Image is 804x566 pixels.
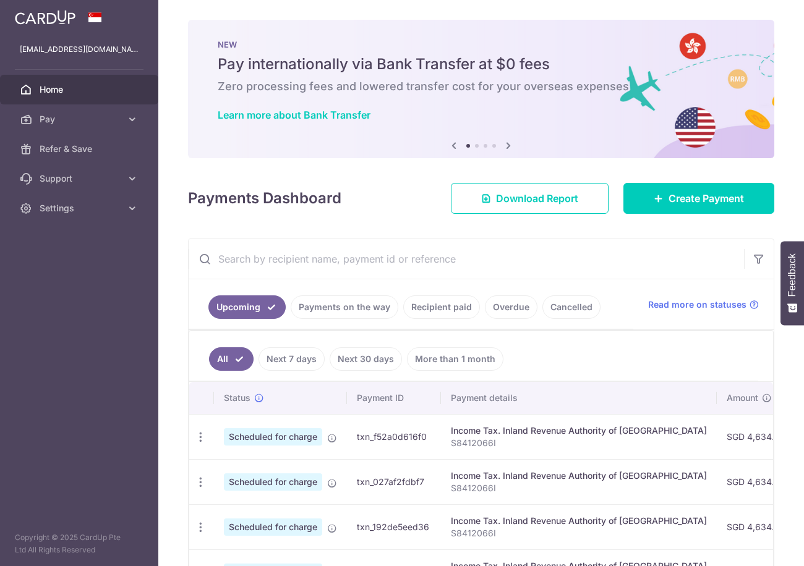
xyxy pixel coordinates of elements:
img: CardUp [15,10,75,25]
td: txn_192de5eed36 [347,504,441,549]
span: Feedback [787,253,798,297]
a: Cancelled [542,295,601,319]
p: S8412066I [451,437,707,449]
span: Create Payment [669,191,744,206]
span: Amount [727,392,758,404]
span: Status [224,392,250,404]
th: Payment ID [347,382,441,414]
a: Create Payment [623,183,774,214]
button: Feedback - Show survey [780,241,804,325]
a: Recipient paid [403,295,480,319]
img: Bank transfer banner [188,20,774,158]
th: Payment details [441,382,717,414]
span: Read more on statuses [648,298,746,311]
span: Settings [40,202,121,214]
td: txn_027af2fdbf7 [347,459,441,504]
h4: Payments Dashboard [188,187,341,209]
td: SGD 4,634.21 [717,414,793,459]
a: Learn more about Bank Transfer [218,109,370,121]
td: SGD 4,634.21 [717,504,793,549]
a: Read more on statuses [648,298,759,311]
a: Overdue [485,295,537,319]
a: Upcoming [208,295,286,319]
a: More than 1 month [407,347,503,371]
span: Pay [40,113,121,125]
td: txn_f52a0d616f0 [347,414,441,459]
span: Refer & Save [40,143,121,155]
span: Scheduled for charge [224,473,322,491]
div: Income Tax. Inland Revenue Authority of [GEOGRAPHIC_DATA] [451,425,707,437]
span: Home [40,83,121,96]
input: Search by recipient name, payment id or reference [189,239,744,279]
span: Scheduled for charge [224,518,322,536]
p: [EMAIL_ADDRESS][DOMAIN_NAME] [20,43,139,56]
span: Scheduled for charge [224,428,322,446]
div: Income Tax. Inland Revenue Authority of [GEOGRAPHIC_DATA] [451,470,707,482]
span: Download Report [496,191,578,206]
td: SGD 4,634.21 [717,459,793,504]
a: Next 7 days [259,347,325,371]
a: Payments on the way [291,295,398,319]
span: Support [40,172,121,185]
p: S8412066I [451,482,707,494]
p: NEW [218,40,745,49]
p: S8412066I [451,527,707,539]
h5: Pay internationally via Bank Transfer at $0 fees [218,54,745,74]
a: All [209,347,254,371]
div: Income Tax. Inland Revenue Authority of [GEOGRAPHIC_DATA] [451,515,707,527]
h6: Zero processing fees and lowered transfer cost for your overseas expenses [218,79,745,94]
a: Download Report [451,183,609,214]
a: Next 30 days [330,347,402,371]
